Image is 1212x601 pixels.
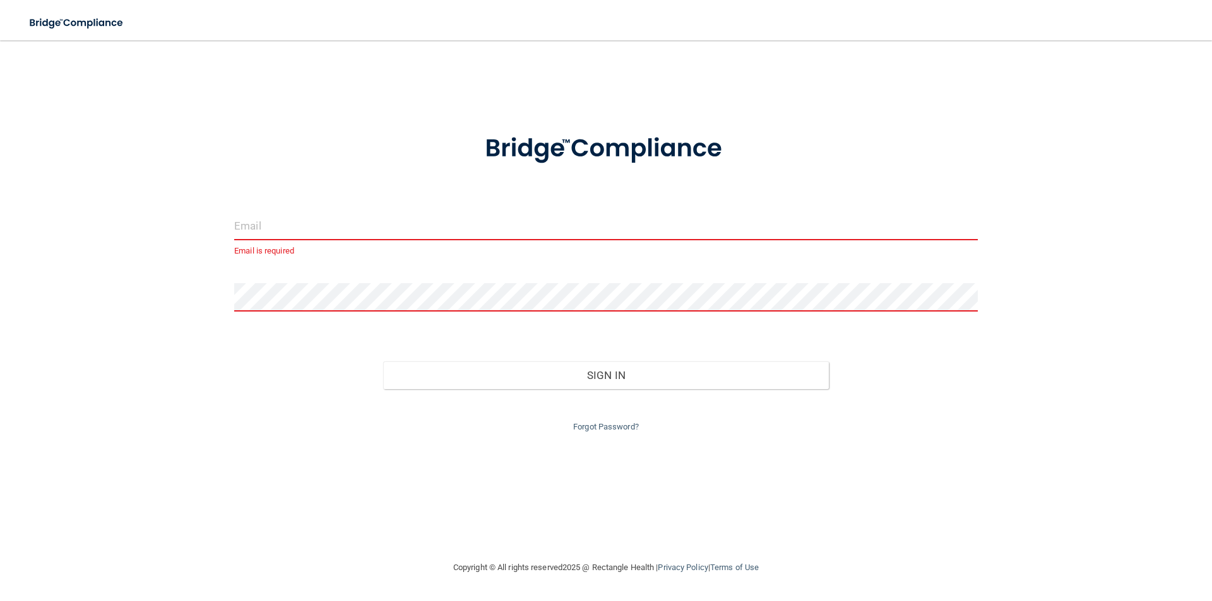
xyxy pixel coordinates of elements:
img: bridge_compliance_login_screen.278c3ca4.svg [19,10,135,36]
button: Sign In [383,361,829,389]
p: Email is required [234,243,978,259]
a: Forgot Password? [573,422,639,431]
a: Privacy Policy [658,563,708,572]
div: Copyright © All rights reserved 2025 @ Rectangle Health | | [376,547,836,588]
input: Email [234,212,978,240]
iframe: Drift Widget Chat Controller [994,511,1197,562]
img: bridge_compliance_login_screen.278c3ca4.svg [459,116,753,182]
a: Terms of Use [710,563,759,572]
